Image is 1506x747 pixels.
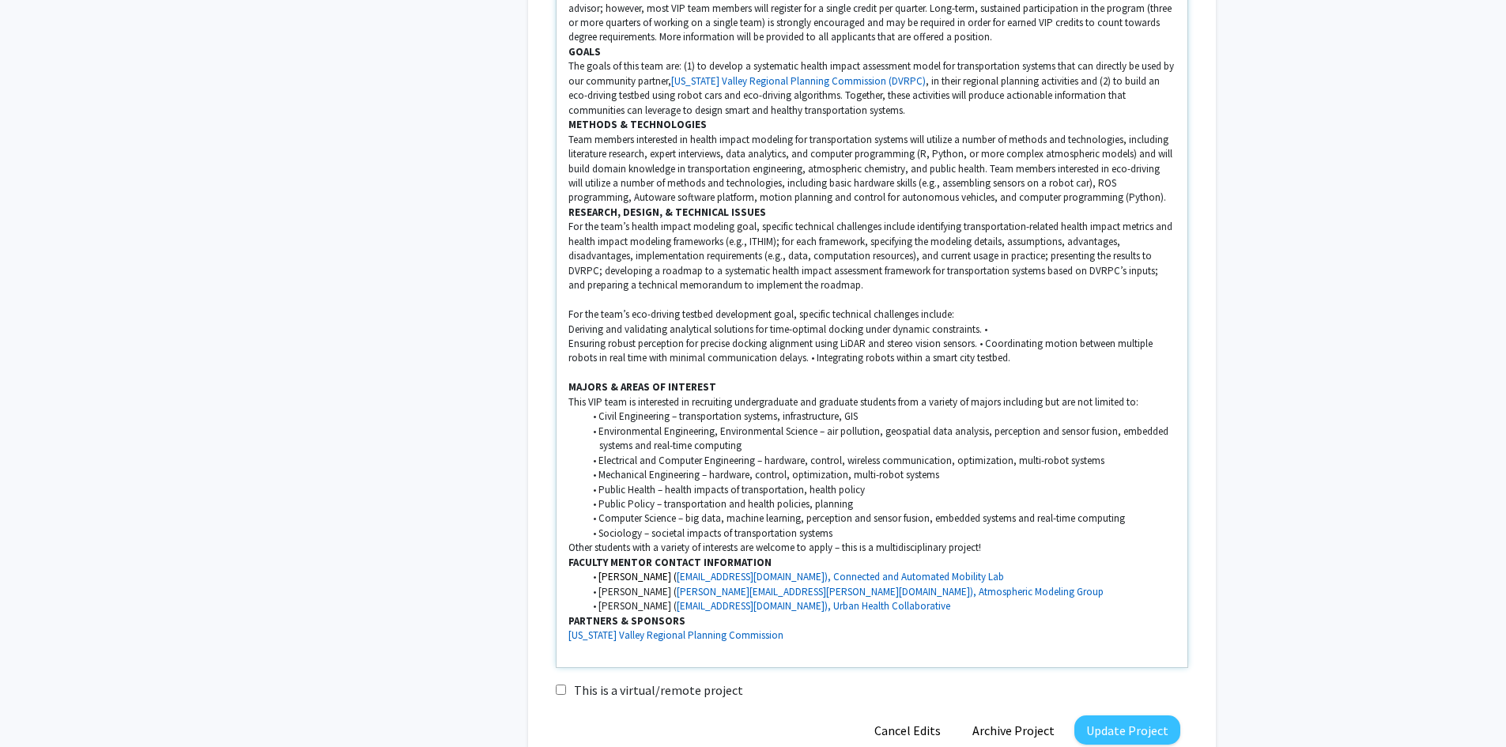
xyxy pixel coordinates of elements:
[583,424,1176,454] li: Environmental Engineering, Environmental Science – air pollution, geospatial data analysis, perce...
[568,307,1176,322] p: For the team’s eco-driving testbed development goal, specific technical challenges include:
[583,526,1176,541] li: Sociology – societal impacts of transportation systems
[568,395,1176,409] p: This VIP team is interested in recruiting undergraduate and graduate students from a variety of m...
[671,74,926,88] span: [US_STATE] Valley Regional Planning Commission (DVRPC)
[677,599,950,613] span: [EMAIL_ADDRESS][DOMAIN_NAME]), Urban Health Collaborative
[568,614,685,628] strong: PARTNERS & SPONSORS
[568,337,1176,366] p: Ensuring robust perception for precise docking alignment using LiDAR and stereo vision sensors. •...
[568,323,1176,337] p: Deriving and validating analytical solutions for time-optimal docking under dynamic constraints. •
[1074,715,1180,745] button: Update Project
[568,45,601,58] strong: GOALS
[583,454,1176,468] li: Electrical and Computer Engineering – hardware, control, wireless communication, optimization, mu...
[568,380,716,394] strong: MAJORS & AREAS OF INTEREST
[862,715,953,745] button: Cancel Edits
[574,681,743,700] label: This is a virtual/remote project
[568,628,783,642] span: [US_STATE] Valley Regional Planning Commission
[583,497,1176,511] li: Public Policy – transportation and health policies, planning
[598,570,677,583] span: [PERSON_NAME] (
[677,570,1004,583] span: [EMAIL_ADDRESS][DOMAIN_NAME]), Connected and Automated Mobility Lab
[677,585,1104,598] span: [PERSON_NAME][EMAIL_ADDRESS][PERSON_NAME][DOMAIN_NAME]), Atmospheric Modeling Group
[583,483,1176,497] li: Public Health – health impacts of transportation, health policy
[961,715,1066,745] button: Archive Project
[568,133,1176,206] p: Team members interested in health impact modeling for transportation systems will utilize a numbe...
[568,118,707,131] strong: METHODS & TECHNOLOGIES
[583,599,1176,613] li: [PERSON_NAME] (
[12,676,67,735] iframe: Chat
[568,59,1176,118] p: The goals of this team are: (1) to develop a systematic health impact assessment model for transp...
[583,585,1176,599] li: [PERSON_NAME] (
[568,220,1176,292] p: For the team’s health impact modeling goal, specific technical challenges include identifying tra...
[568,556,772,569] strong: FACULTY MENTOR CONTACT INFORMATION
[568,541,1176,555] p: Other students with a variety of interests are welcome to apply – this is a multidisciplinary pro...
[568,206,766,219] strong: RESEARCH, DESIGN, & TECHNICAL ISSUES
[583,409,1176,424] li: Civil Engineering – transportation systems, infrastructure, GIS
[583,468,1176,482] li: Mechanical Engineering – hardware, control, optimization, multi-robot systems
[583,511,1176,526] li: Computer Science – big data, machine learning, perception and sensor fusion, embedded systems and...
